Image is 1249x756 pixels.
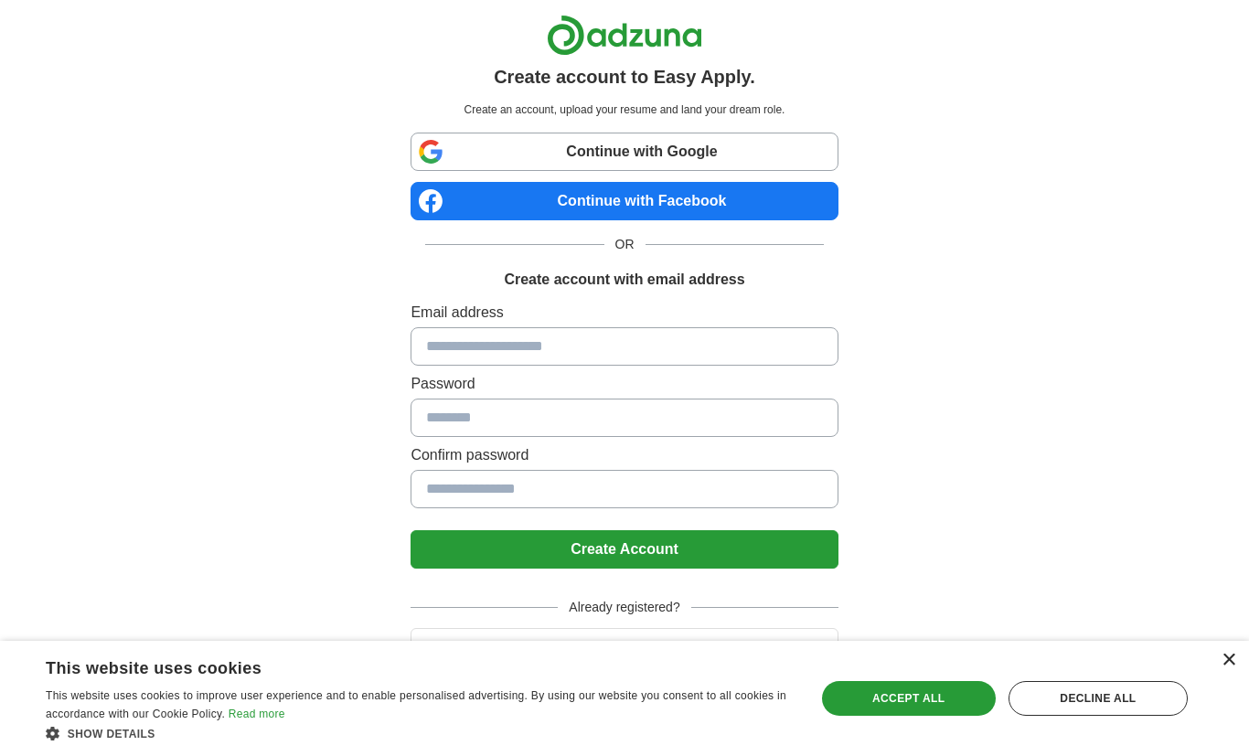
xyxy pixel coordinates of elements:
img: Adzuna logo [547,15,702,56]
label: Confirm password [411,444,838,466]
button: Login [411,628,838,666]
a: Continue with Facebook [411,182,838,220]
span: Already registered? [558,598,690,617]
h1: Create account to Easy Apply. [494,63,755,91]
label: Password [411,373,838,395]
div: This website uses cookies [46,652,746,679]
div: Accept all [822,681,996,716]
label: Email address [411,302,838,324]
a: Continue with Google [411,133,838,171]
div: Close [1222,654,1235,667]
a: Read more, opens a new window [229,708,285,720]
span: Show details [68,728,155,740]
div: Show details [46,724,792,742]
button: Create Account [411,530,838,569]
a: Login [411,639,838,655]
span: This website uses cookies to improve user experience and to enable personalised advertising. By u... [46,689,786,720]
span: OR [604,235,646,254]
h1: Create account with email address [504,269,744,291]
p: Create an account, upload your resume and land your dream role. [414,101,834,118]
div: Decline all [1009,681,1188,716]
